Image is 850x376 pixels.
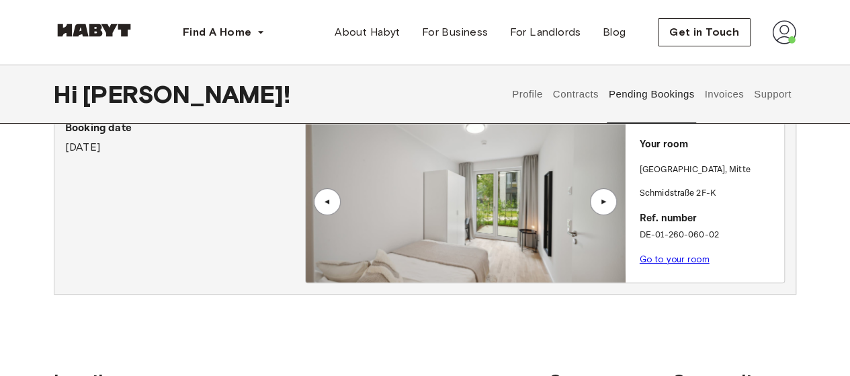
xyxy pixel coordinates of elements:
[335,24,400,40] span: About Habyt
[669,24,739,40] span: Get in Touch
[551,65,600,124] button: Contracts
[509,24,581,40] span: For Landlords
[183,24,251,40] span: Find A Home
[65,120,305,137] p: Booking date
[306,121,625,283] img: Image of the room
[597,198,610,206] div: ▲
[54,80,83,108] span: Hi
[592,19,637,46] a: Blog
[422,24,488,40] span: For Business
[499,19,591,46] a: For Landlords
[772,20,796,44] img: avatar
[324,19,411,46] a: About Habyt
[511,65,545,124] button: Profile
[83,80,290,108] span: [PERSON_NAME] !
[752,65,793,124] button: Support
[65,120,305,155] div: [DATE]
[507,65,796,124] div: user profile tabs
[411,19,499,46] a: For Business
[321,198,334,206] div: ▲
[658,18,751,46] button: Get in Touch
[640,187,779,200] p: Schmidstraße 2F-K
[640,137,779,153] p: Your room
[607,65,696,124] button: Pending Bookings
[54,24,134,37] img: Habyt
[640,163,751,177] p: [GEOGRAPHIC_DATA] , Mitte
[172,19,275,46] button: Find A Home
[640,211,779,227] p: Ref. number
[603,24,626,40] span: Blog
[703,65,745,124] button: Invoices
[640,229,779,242] p: DE-01-260-060-02
[640,254,710,264] a: Go to your room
